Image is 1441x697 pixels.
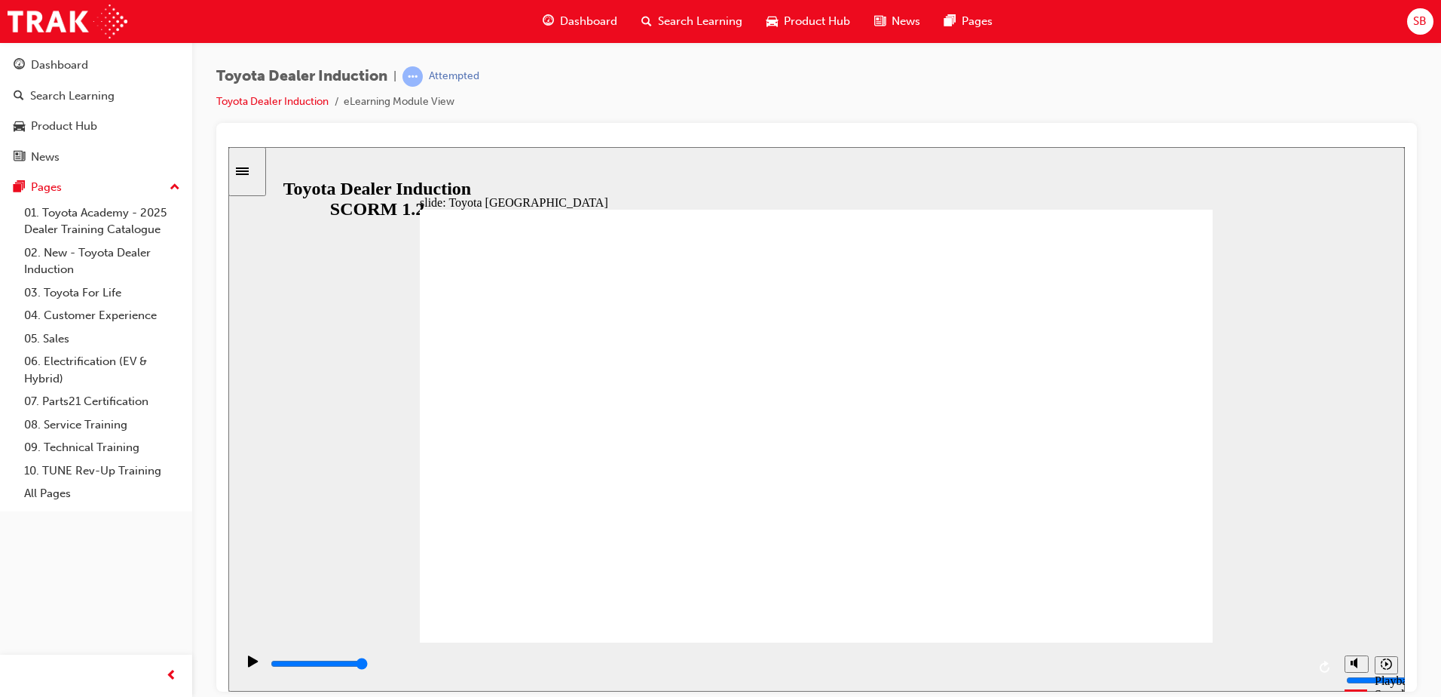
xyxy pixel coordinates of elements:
a: 10. TUNE Rev-Up Training [18,459,186,483]
span: News [892,13,920,30]
button: Pages [6,173,186,201]
span: pages-icon [944,12,956,31]
a: News [6,143,186,171]
span: Product Hub [784,13,850,30]
a: pages-iconPages [932,6,1005,37]
a: 05. Sales [18,327,186,351]
a: 09. Technical Training [18,436,186,459]
span: car-icon [766,12,778,31]
span: prev-icon [166,667,177,686]
li: eLearning Module View [344,94,454,111]
span: news-icon [14,151,25,164]
div: Search Learning [30,88,115,105]
a: 07. Parts21 Certification [18,390,186,413]
div: Product Hub [31,118,97,135]
input: volume [1118,527,1215,539]
img: Trak [8,5,127,38]
a: 06. Electrification (EV & Hybrid) [18,350,186,390]
span: guage-icon [14,59,25,72]
div: playback controls [8,496,1109,545]
a: 01. Toyota Academy - 2025 Dealer Training Catalogue [18,201,186,241]
a: news-iconNews [862,6,932,37]
button: Play (Ctrl+Alt+P) [8,508,33,533]
a: 04. Customer Experience [18,304,186,327]
button: SB [1407,8,1433,35]
a: Toyota Dealer Induction [216,95,329,108]
a: guage-iconDashboard [531,6,629,37]
div: misc controls [1109,496,1169,545]
button: Playback speed [1146,509,1170,527]
div: Pages [31,179,62,196]
a: 08. Service Training [18,413,186,437]
input: slide progress [42,511,139,523]
div: News [31,149,60,166]
a: Search Learning [6,82,186,110]
span: Toyota Dealer Induction [216,68,387,85]
span: | [393,68,396,85]
a: search-iconSearch Learning [629,6,754,37]
span: up-icon [170,178,180,198]
span: Pages [962,13,993,30]
span: pages-icon [14,181,25,195]
button: Replay (Ctrl+Alt+R) [1086,509,1109,532]
a: car-iconProduct Hub [754,6,862,37]
span: car-icon [14,120,25,134]
span: Dashboard [560,13,617,30]
div: Playback Speed [1146,527,1169,554]
a: 03. Toyota For Life [18,281,186,305]
button: DashboardSearch LearningProduct HubNews [6,48,186,173]
div: Dashboard [31,57,88,74]
span: SB [1413,13,1427,30]
a: All Pages [18,482,186,505]
button: Mute (Ctrl+Alt+M) [1116,508,1140,526]
div: Attempted [429,69,479,84]
span: learningRecordVerb_ATTEMPT-icon [402,66,423,87]
a: 02. New - Toyota Dealer Induction [18,241,186,281]
a: Dashboard [6,51,186,79]
span: news-icon [874,12,886,31]
span: search-icon [641,12,652,31]
span: guage-icon [543,12,554,31]
span: Search Learning [658,13,742,30]
a: Product Hub [6,112,186,140]
span: search-icon [14,90,24,103]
